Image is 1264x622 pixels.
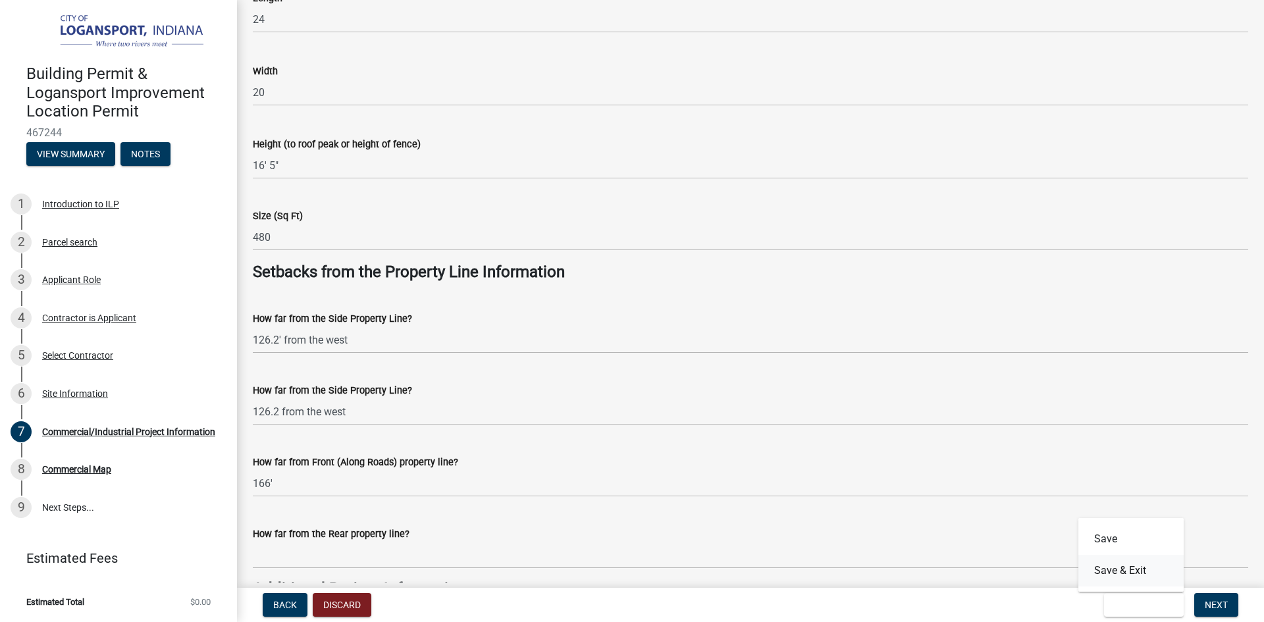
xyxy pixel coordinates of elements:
[1078,523,1184,555] button: Save
[253,67,278,76] label: Width
[11,421,32,442] div: 7
[253,579,466,598] strong: Additional Project Information
[11,232,32,253] div: 2
[26,126,211,139] span: 467244
[42,465,111,474] div: Commercial Map
[42,389,108,398] div: Site Information
[26,149,115,160] wm-modal-confirm: Summary
[11,459,32,480] div: 8
[1115,600,1165,610] span: Save & Exit
[11,269,32,290] div: 3
[26,598,84,606] span: Estimated Total
[120,149,171,160] wm-modal-confirm: Notes
[253,315,412,324] label: How far from the Side Property Line?
[253,140,421,149] label: Height (to roof peak or height of fence)
[42,427,215,436] div: Commercial/Industrial Project Information
[11,545,216,571] a: Estimated Fees
[120,142,171,166] button: Notes
[1078,518,1184,592] div: Save & Exit
[42,238,97,247] div: Parcel search
[273,600,297,610] span: Back
[253,386,412,396] label: How far from the Side Property Line?
[42,351,113,360] div: Select Contractor
[42,199,119,209] div: Introduction to ILP
[313,593,371,617] button: Discard
[263,593,307,617] button: Back
[11,497,32,518] div: 9
[1205,600,1228,610] span: Next
[253,530,409,539] label: How far from the Rear property line?
[1078,555,1184,586] button: Save & Exit
[42,313,136,323] div: Contractor is Applicant
[26,14,216,51] img: City of Logansport, Indiana
[253,212,303,221] label: Size (Sq Ft)
[26,142,115,166] button: View Summary
[253,458,458,467] label: How far from Front (Along Roads) property line?
[11,345,32,366] div: 5
[1194,593,1238,617] button: Next
[253,263,565,281] strong: Setbacks from the Property Line Information
[26,65,226,121] h4: Building Permit & Logansport Improvement Location Permit
[42,275,101,284] div: Applicant Role
[1104,593,1184,617] button: Save & Exit
[190,598,211,606] span: $0.00
[11,307,32,328] div: 4
[11,194,32,215] div: 1
[11,383,32,404] div: 6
